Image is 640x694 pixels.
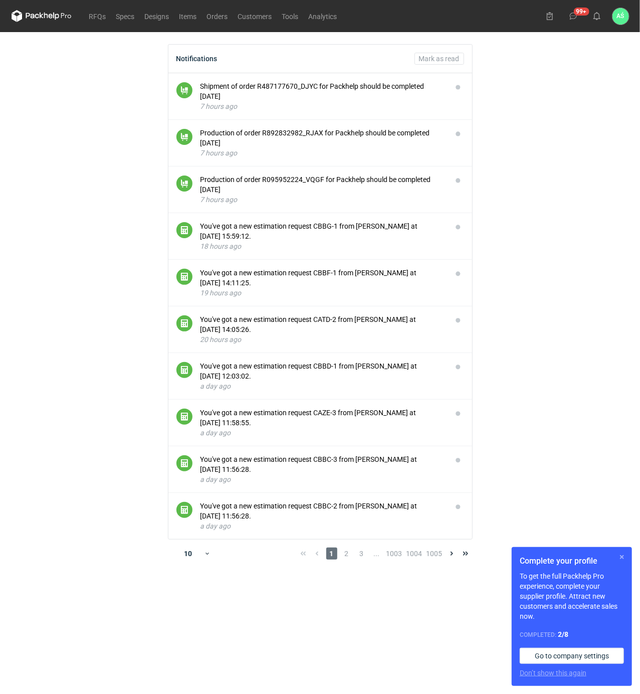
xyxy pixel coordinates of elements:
div: Production of order R892832982_RJAX for Packhelp should be completed [DATE] [200,128,444,148]
div: Notifications [176,55,218,63]
span: Mark as read [419,55,460,62]
div: Completed: [520,629,624,640]
button: You've got a new estimation request CATD-2 from [PERSON_NAME] at [DATE] 14:05:26.20 hours ago [200,314,444,344]
a: Analytics [304,10,342,22]
div: You've got a new estimation request CBBF-1 from [PERSON_NAME] at [DATE] 14:11:25. [200,268,444,288]
div: Adrian Świerżewski [612,8,629,25]
a: Designs [140,10,174,22]
span: 1003 [386,548,402,560]
div: You've got a new estimation request CBBC-2 from [PERSON_NAME] at [DATE] 11:56:28. [200,501,444,521]
button: You've got a new estimation request CBBC-2 from [PERSON_NAME] at [DATE] 11:56:28.a day ago [200,501,444,531]
svg: Packhelp Pro [12,10,72,22]
button: Skip for now [616,551,628,563]
button: 99+ [565,8,581,24]
button: Mark as read [414,53,464,65]
p: To get the full Packhelp Pro experience, complete your supplier profile. Attract new customers an... [520,571,624,621]
div: 19 hours ago [200,288,444,298]
span: 2 [341,548,352,560]
div: 7 hours ago [200,148,444,158]
span: 3 [356,548,367,560]
div: Production of order R095952224_VQGF for Packhelp should be completed [DATE] [200,175,444,195]
a: Specs [111,10,140,22]
h1: Complete your profile [520,555,624,567]
div: 20 hours ago [200,334,444,344]
button: AŚ [612,8,629,25]
button: Shipment of order R487177670_DJYC for Packhelp should be completed [DATE]7 hours ago [200,81,444,111]
button: You've got a new estimation request CBBD-1 from [PERSON_NAME] at [DATE] 12:03:02.a day ago [200,361,444,391]
div: a day ago [200,521,444,531]
div: 7 hours ago [200,195,444,205]
button: You've got a new estimation request CBBG-1 from [PERSON_NAME] at [DATE] 15:59:12.18 hours ago [200,221,444,251]
span: ... [371,548,382,560]
div: Shipment of order R487177670_DJYC for Packhelp should be completed [DATE] [200,81,444,101]
a: RFQs [84,10,111,22]
div: a day ago [200,428,444,438]
a: Items [174,10,202,22]
div: You've got a new estimation request CAZE-3 from [PERSON_NAME] at [DATE] 11:58:55. [200,408,444,428]
button: You've got a new estimation request CAZE-3 from [PERSON_NAME] at [DATE] 11:58:55.a day ago [200,408,444,438]
button: Production of order R095952224_VQGF for Packhelp should be completed [DATE]7 hours ago [200,175,444,205]
div: You've got a new estimation request CBBD-1 from [PERSON_NAME] at [DATE] 12:03:02. [200,361,444,381]
button: Don’t show this again [520,668,586,678]
span: 1 [326,548,337,560]
div: 10 [172,547,204,561]
a: Customers [233,10,277,22]
div: 7 hours ago [200,101,444,111]
button: You've got a new estimation request CBBC-3 from [PERSON_NAME] at [DATE] 11:56:28.a day ago [200,454,444,484]
a: Orders [202,10,233,22]
button: Production of order R892832982_RJAX for Packhelp should be completed [DATE]7 hours ago [200,128,444,158]
div: 18 hours ago [200,241,444,251]
strong: 2 / 8 [558,630,568,638]
div: You've got a new estimation request CBBG-1 from [PERSON_NAME] at [DATE] 15:59:12. [200,221,444,241]
span: 1005 [426,548,443,560]
div: a day ago [200,474,444,484]
a: Tools [277,10,304,22]
button: You've got a new estimation request CBBF-1 from [PERSON_NAME] at [DATE] 14:11:25.19 hours ago [200,268,444,298]
span: 1004 [406,548,422,560]
div: a day ago [200,381,444,391]
div: You've got a new estimation request CATD-2 from [PERSON_NAME] at [DATE] 14:05:26. [200,314,444,334]
a: Go to company settings [520,648,624,664]
div: You've got a new estimation request CBBC-3 from [PERSON_NAME] at [DATE] 11:56:28. [200,454,444,474]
